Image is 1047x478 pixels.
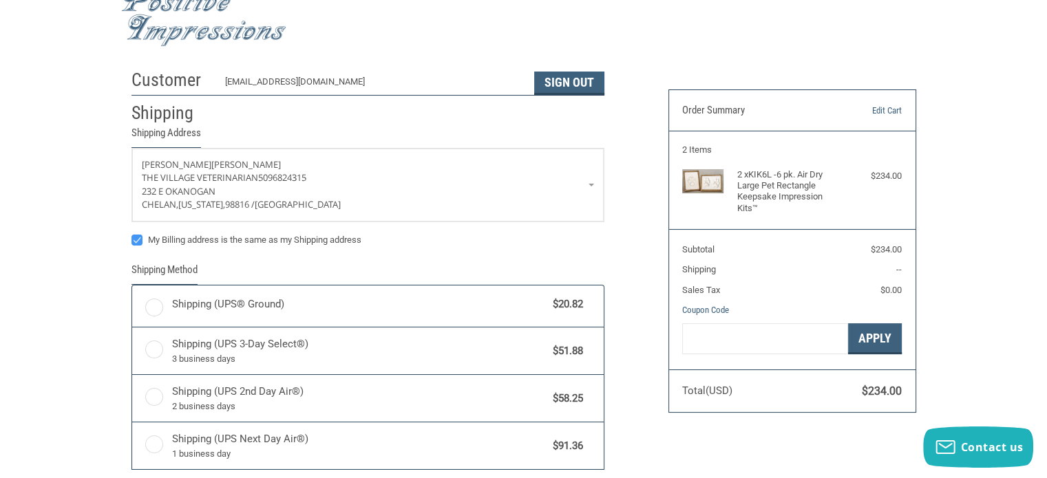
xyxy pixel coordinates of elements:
[832,104,902,118] a: Edit Cart
[880,285,902,295] span: $0.00
[172,447,547,461] span: 1 business day
[131,69,212,91] h2: Customer
[682,244,715,254] span: Subtotal
[172,400,547,413] span: 2 business days
[142,158,211,171] span: [PERSON_NAME]
[682,305,729,315] a: Coupon Code
[547,438,584,454] span: $91.36
[131,125,201,148] legend: Shipping Address
[211,158,281,171] span: [PERSON_NAME]
[923,426,1033,468] button: Contact us
[682,144,902,155] h3: 2 Items
[961,439,1024,455] span: Contact us
[862,384,902,398] span: $234.00
[172,384,547,413] span: Shipping (UPS 2nd Day Air®)
[132,149,604,221] a: Enter or select a different address
[131,235,604,246] label: My Billing address is the same as my Shipping address
[682,384,732,397] span: Total (USD)
[534,72,604,95] button: Sign Out
[142,198,178,210] span: Chelan,
[172,352,547,366] span: 3 business days
[172,296,547,312] span: Shipping (UPS® Ground)
[225,75,520,95] div: [EMAIL_ADDRESS][DOMAIN_NAME]
[737,169,844,214] h4: 2 x KIK6L -6 pk. Air Dry Large Pet Rectangle Keepsake Impression Kits™
[682,323,848,354] input: Gift Certificate or Coupon Code
[172,431,547,460] span: Shipping (UPS Next Day Air®)
[142,185,215,197] span: 232 E Okanogan
[682,104,832,118] h3: Order Summary
[178,198,225,210] span: [US_STATE],
[172,336,547,365] span: Shipping (UPS 3-Day Select®)
[258,171,306,184] span: 5096824315
[848,323,902,354] button: Apply
[547,391,584,406] span: $58.25
[547,296,584,312] span: $20.82
[847,169,902,183] div: $234.00
[131,102,212,124] h2: Shipping
[255,198,341,210] span: [GEOGRAPHIC_DATA]
[547,343,584,359] span: $51.88
[682,264,716,274] span: Shipping
[682,285,720,295] span: Sales Tax
[871,244,902,254] span: $234.00
[896,264,902,274] span: --
[225,198,255,210] span: 98816 /
[142,171,258,184] span: The Village Veterinarian
[131,262,198,285] legend: Shipping Method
